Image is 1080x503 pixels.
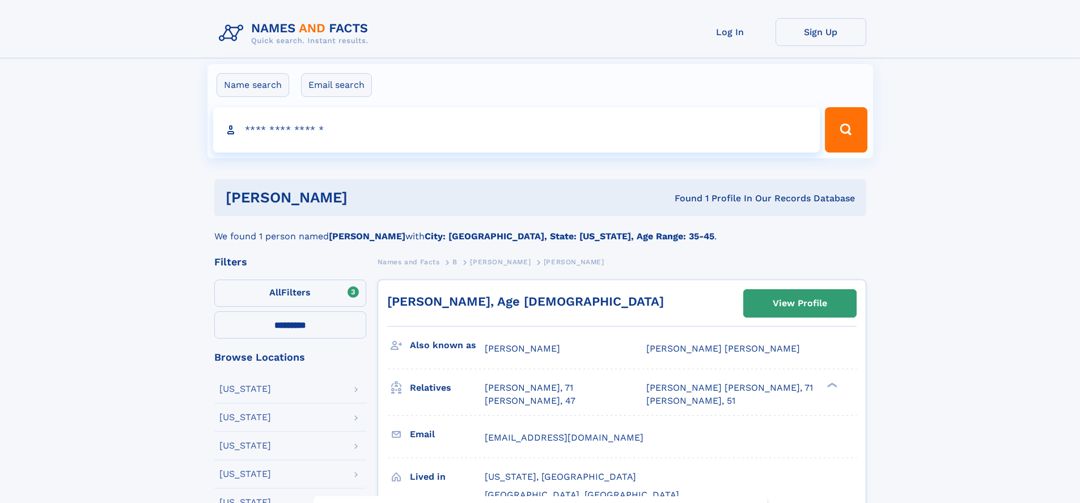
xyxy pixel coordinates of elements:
[776,18,866,46] a: Sign Up
[485,432,643,443] span: [EMAIL_ADDRESS][DOMAIN_NAME]
[646,382,813,394] a: [PERSON_NAME] [PERSON_NAME], 71
[217,73,289,97] label: Name search
[378,255,440,269] a: Names and Facts
[214,257,366,267] div: Filters
[646,395,735,407] a: [PERSON_NAME], 51
[269,287,281,298] span: All
[213,107,820,153] input: search input
[485,343,560,354] span: [PERSON_NAME]
[214,216,866,243] div: We found 1 person named with .
[410,336,485,355] h3: Also known as
[219,441,271,450] div: [US_STATE]
[744,290,856,317] a: View Profile
[387,294,664,308] a: [PERSON_NAME], Age [DEMOGRAPHIC_DATA]
[646,343,800,354] span: [PERSON_NAME] [PERSON_NAME]
[219,413,271,422] div: [US_STATE]
[214,18,378,49] img: Logo Names and Facts
[824,382,838,389] div: ❯
[214,352,366,362] div: Browse Locations
[214,280,366,307] label: Filters
[685,18,776,46] a: Log In
[485,382,573,394] a: [PERSON_NAME], 71
[329,231,405,242] b: [PERSON_NAME]
[410,467,485,487] h3: Lived in
[425,231,714,242] b: City: [GEOGRAPHIC_DATA], State: [US_STATE], Age Range: 35-45
[825,107,867,153] button: Search Button
[301,73,372,97] label: Email search
[226,191,511,205] h1: [PERSON_NAME]
[511,192,855,205] div: Found 1 Profile In Our Records Database
[219,384,271,394] div: [US_STATE]
[485,471,636,482] span: [US_STATE], [GEOGRAPHIC_DATA]
[410,425,485,444] h3: Email
[544,258,604,266] span: [PERSON_NAME]
[773,290,827,316] div: View Profile
[410,378,485,398] h3: Relatives
[219,470,271,479] div: [US_STATE]
[452,255,458,269] a: B
[485,395,575,407] a: [PERSON_NAME], 47
[470,258,531,266] span: [PERSON_NAME]
[485,489,679,500] span: [GEOGRAPHIC_DATA], [GEOGRAPHIC_DATA]
[470,255,531,269] a: [PERSON_NAME]
[452,258,458,266] span: B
